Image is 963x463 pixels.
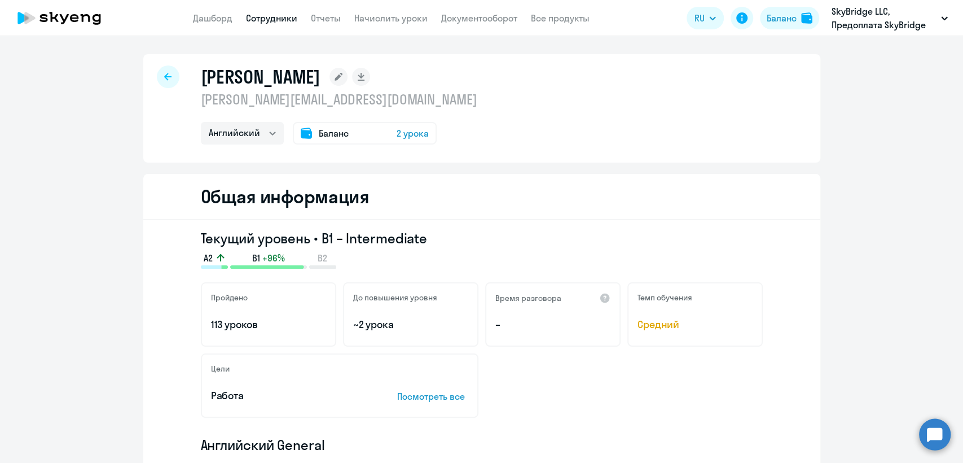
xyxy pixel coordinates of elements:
[246,12,297,24] a: Сотрудники
[637,317,753,332] span: Средний
[201,185,370,208] h2: Общая информация
[495,293,561,303] h5: Время разговора
[767,11,797,25] div: Баланс
[262,252,285,264] span: +96%
[832,5,936,32] p: SkyBridge LLC, Предоплата SkyBridge LLC
[201,229,763,247] h3: Текущий уровень • B1 – Intermediate
[495,317,610,332] p: –
[252,252,260,264] span: B1
[201,436,325,454] span: Английский General
[353,317,468,332] p: ~2 урока
[311,12,341,24] a: Отчеты
[211,364,230,374] h5: Цели
[826,5,953,32] button: SkyBridge LLC, Предоплата SkyBridge LLC
[353,292,437,303] h5: До повышения уровня
[354,12,428,24] a: Начислить уроки
[694,11,705,25] span: RU
[441,12,517,24] a: Документооборот
[211,388,362,403] p: Работа
[687,7,724,29] button: RU
[397,126,429,140] span: 2 урока
[760,7,819,29] button: Балансbalance
[801,12,812,24] img: balance
[211,292,248,303] h5: Пройдено
[319,126,349,140] span: Баланс
[211,317,326,332] p: 113 уроков
[397,390,468,403] p: Посмотреть все
[531,12,590,24] a: Все продукты
[204,252,213,264] span: A2
[201,65,320,88] h1: [PERSON_NAME]
[637,292,692,303] h5: Темп обучения
[318,252,327,264] span: B2
[193,12,232,24] a: Дашборд
[201,90,477,108] p: [PERSON_NAME][EMAIL_ADDRESS][DOMAIN_NAME]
